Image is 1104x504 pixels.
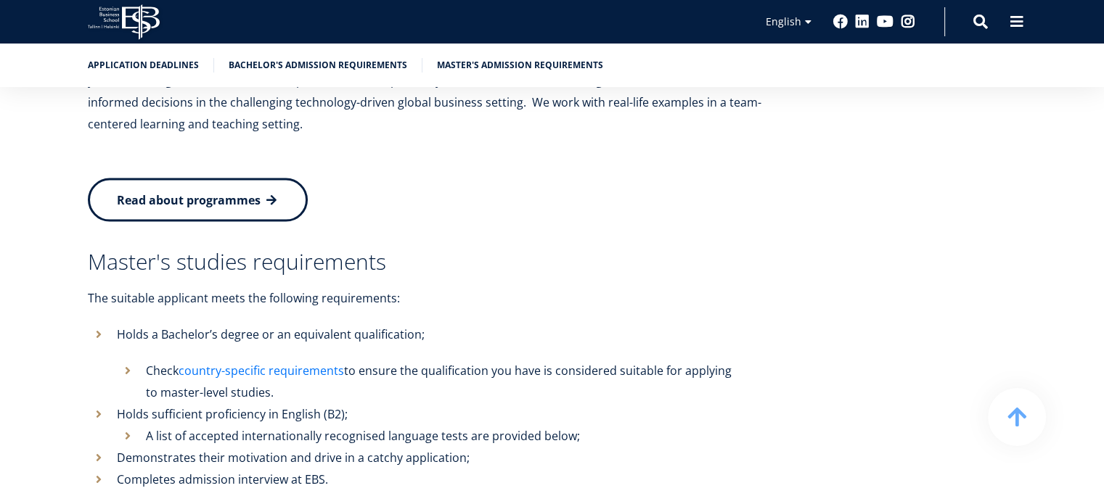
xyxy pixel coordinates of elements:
[88,447,777,468] li: Demonstrates their motivation and drive in a catchy application;
[146,360,777,403] p: Check to ensure the qualification you have is considered suitable for applying to master-level st...
[88,468,777,490] li: Completes admission interview at EBS.
[833,15,848,29] a: Facebook
[901,15,915,29] a: Instagram
[229,58,407,73] a: Bachelor's admission requirements
[88,58,199,73] a: Application deadlines
[88,48,777,135] p: The MBA programme is suitable for you if you do not come from a business studies background and y...
[117,192,261,208] span: Read about programmes
[179,360,344,381] a: country-specific requirements
[437,58,603,73] a: Master's admission requirements
[117,425,777,447] li: A list of accepted internationally recognised language tests are provided below;
[88,403,777,447] li: Holds sufficient proficiency in English (B2);
[88,287,777,309] p: The suitable applicant meets the following requirements:
[88,178,308,222] a: Read about programmes
[877,15,894,29] a: Youtube
[117,323,777,345] p: Holds a Bachelor’s degree or an equivalent qualification;
[88,251,777,273] h3: Master's studies requirements
[855,15,870,29] a: Linkedin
